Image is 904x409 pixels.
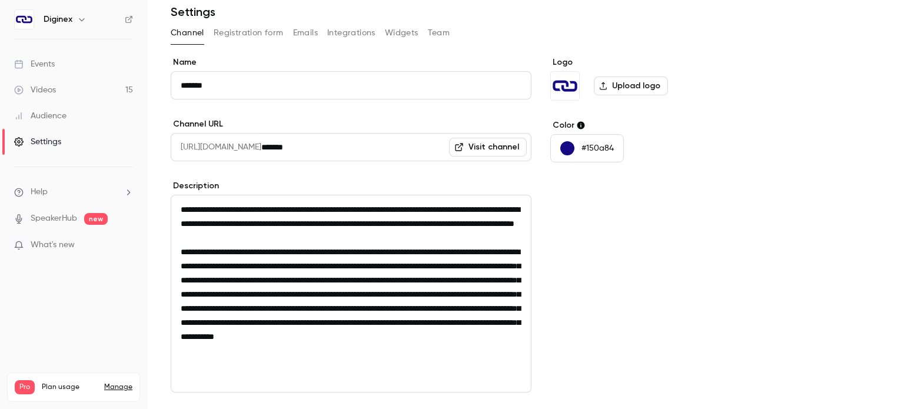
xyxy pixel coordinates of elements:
li: help-dropdown-opener [14,186,133,198]
span: Help [31,186,48,198]
label: Channel URL [171,118,531,130]
span: What's new [31,239,75,251]
button: Integrations [327,24,375,42]
h1: Settings [171,5,215,19]
a: Visit channel [449,138,527,157]
div: Settings [14,136,61,148]
h6: Diginex [44,14,72,25]
button: Registration form [214,24,284,42]
label: Name [171,56,531,68]
button: Widgets [385,24,418,42]
a: SpeakerHub [31,212,77,225]
button: Emails [293,24,318,42]
img: Diginex [551,72,579,100]
div: Videos [14,84,56,96]
span: new [84,213,108,225]
label: Upload logo [594,77,668,95]
div: Events [14,58,55,70]
button: #150a84 [550,134,624,162]
span: [URL][DOMAIN_NAME] [171,133,261,161]
span: Pro [15,380,35,394]
button: Channel [171,24,204,42]
p: #150a84 [581,142,614,154]
button: Team [428,24,450,42]
img: Diginex [15,10,34,29]
label: Description [171,180,531,192]
label: Color [550,119,731,131]
a: Manage [104,383,132,392]
span: Plan usage [42,383,97,392]
div: Audience [14,110,67,122]
label: Logo [550,56,731,68]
